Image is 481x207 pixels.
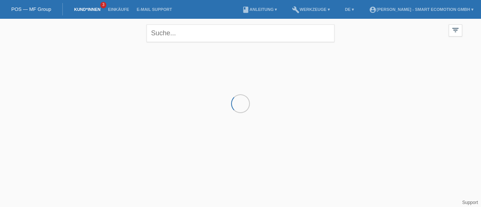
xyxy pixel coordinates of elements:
i: build [292,6,299,14]
a: E-Mail Support [133,7,176,12]
a: Support [462,200,478,205]
a: bookAnleitung ▾ [238,7,281,12]
a: Einkäufe [104,7,133,12]
i: account_circle [369,6,377,14]
a: buildWerkzeuge ▾ [288,7,334,12]
a: DE ▾ [341,7,358,12]
span: 3 [100,2,106,8]
a: POS — MF Group [11,6,51,12]
a: account_circle[PERSON_NAME] - Smart Ecomotion GmbH ▾ [365,7,477,12]
input: Suche... [147,24,334,42]
i: filter_list [451,26,460,34]
a: Kund*innen [70,7,104,12]
i: book [242,6,250,14]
